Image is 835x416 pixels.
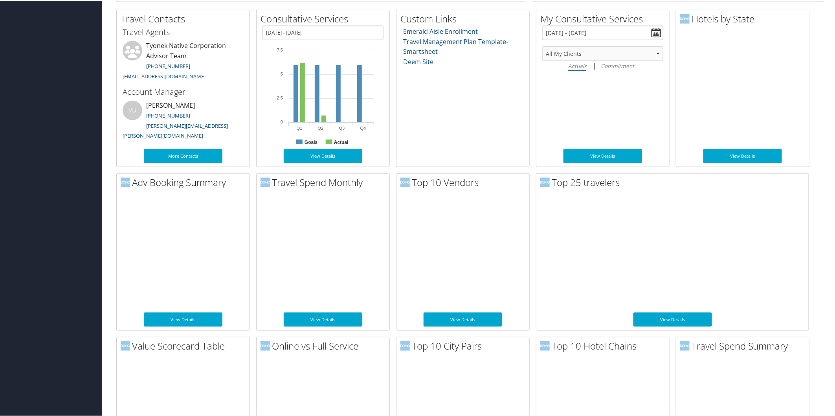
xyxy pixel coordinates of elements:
[121,175,250,188] h2: Adv Booking Summary
[360,125,366,130] text: Q4
[277,47,283,52] tspan: 7.5
[540,339,669,352] h2: Top 10 Hotel Chains
[284,148,362,162] a: View Details
[121,11,250,25] h2: Travel Contacts
[297,125,303,130] text: Q1
[123,86,244,97] h3: Account Manager
[540,175,809,188] h2: Top 25 travelers
[261,341,270,350] img: domo-logo.png
[334,139,349,144] text: Actual
[146,111,190,118] a: [PHONE_NUMBER]
[119,100,248,142] li: [PERSON_NAME]
[633,312,712,326] a: View Details
[144,148,222,162] a: More Contacts
[261,177,270,186] img: domo-logo.png
[121,339,250,352] h2: Value Scorecard Table
[281,71,283,75] tspan: 5
[680,11,809,25] h2: Hotels by State
[568,61,586,69] i: Actuals
[404,57,434,65] a: Deem Site
[680,13,690,23] img: domo-logo.png
[339,125,345,130] text: Q3
[123,26,244,37] h3: Travel Agents
[424,312,502,326] a: View Details
[540,177,550,186] img: domo-logo.png
[404,37,508,55] a: Travel Management Plan Template- Smartsheet
[400,177,410,186] img: domo-logo.png
[400,341,410,350] img: domo-logo.png
[121,341,130,350] img: domo-logo.png
[144,312,222,326] a: View Details
[703,148,782,162] a: View Details
[123,72,206,79] a: [EMAIL_ADDRESS][DOMAIN_NAME]
[277,95,283,99] tspan: 2.5
[601,61,634,69] i: Commitment
[400,339,529,352] h2: Top 10 City Pairs
[542,60,663,70] div: |
[123,100,142,120] div: VB
[146,62,190,69] a: [PHONE_NUMBER]
[284,312,362,326] a: View Details
[400,11,529,25] h2: Custom Links
[121,177,130,186] img: domo-logo.png
[305,139,318,144] text: Goals
[680,339,809,352] h2: Travel Spend Summary
[540,11,669,25] h2: My Consultative Services
[400,175,529,188] h2: Top 10 Vendors
[119,40,248,82] li: Tyonek Native Corporation Advisor Team
[563,148,642,162] a: View Details
[404,26,478,35] a: Emerald Aisle Enrollment
[318,125,324,130] text: Q2
[123,121,228,139] a: [PERSON_NAME][EMAIL_ADDRESS][PERSON_NAME][DOMAIN_NAME]
[540,341,550,350] img: domo-logo.png
[281,119,283,123] tspan: 0
[680,341,690,350] img: domo-logo.png
[261,175,389,188] h2: Travel Spend Monthly
[261,11,389,25] h2: Consultative Services
[261,339,389,352] h2: Online vs Full Service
